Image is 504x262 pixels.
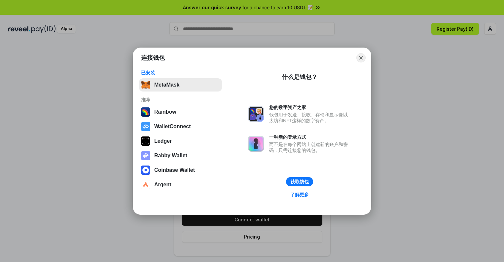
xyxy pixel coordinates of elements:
div: Ledger [154,138,172,144]
div: 推荐 [141,97,220,103]
div: 您的数字资产之家 [269,104,351,110]
img: svg+xml,%3Csvg%20xmlns%3D%22http%3A%2F%2Fwww.w3.org%2F2000%2Fsvg%22%20fill%3D%22none%22%20viewBox... [248,136,264,152]
div: WalletConnect [154,124,191,130]
div: 获取钱包 [290,179,309,185]
img: svg+xml,%3Csvg%20width%3D%22120%22%20height%3D%22120%22%20viewBox%3D%220%200%20120%20120%22%20fil... [141,107,150,117]
button: Rainbow [139,105,222,119]
img: svg+xml,%3Csvg%20fill%3D%22none%22%20height%3D%2233%22%20viewBox%3D%220%200%2035%2033%22%20width%... [141,80,150,90]
div: 一种新的登录方式 [269,134,351,140]
div: 了解更多 [290,192,309,198]
img: svg+xml,%3Csvg%20xmlns%3D%22http%3A%2F%2Fwww.w3.org%2F2000%2Fsvg%22%20fill%3D%22none%22%20viewBox... [141,151,150,160]
button: Ledger [139,134,222,148]
div: 而不是在每个网站上创建新的账户和密码，只需连接您的钱包。 [269,141,351,153]
img: svg+xml,%3Csvg%20xmlns%3D%22http%3A%2F%2Fwww.w3.org%2F2000%2Fsvg%22%20width%3D%2228%22%20height%3... [141,136,150,146]
div: 已安装 [141,70,220,76]
img: svg+xml,%3Csvg%20width%3D%2228%22%20height%3D%2228%22%20viewBox%3D%220%200%2028%2028%22%20fill%3D... [141,122,150,131]
button: MetaMask [139,78,222,92]
div: 钱包用于发送、接收、存储和显示像以太坊和NFT这样的数字资产。 [269,112,351,124]
button: Close [356,53,366,62]
div: Argent [154,182,171,188]
img: svg+xml,%3Csvg%20width%3D%2228%22%20height%3D%2228%22%20viewBox%3D%220%200%2028%2028%22%20fill%3D... [141,166,150,175]
div: Rabby Wallet [154,153,187,159]
button: WalletConnect [139,120,222,133]
button: Rabby Wallet [139,149,222,162]
button: Coinbase Wallet [139,164,222,177]
img: svg+xml,%3Csvg%20xmlns%3D%22http%3A%2F%2Fwww.w3.org%2F2000%2Fsvg%22%20fill%3D%22none%22%20viewBox... [248,106,264,122]
div: MetaMask [154,82,179,88]
div: 什么是钱包？ [282,73,317,81]
a: 了解更多 [286,190,313,199]
img: svg+xml,%3Csvg%20width%3D%2228%22%20height%3D%2228%22%20viewBox%3D%220%200%2028%2028%22%20fill%3D... [141,180,150,189]
h1: 连接钱包 [141,54,165,62]
div: Coinbase Wallet [154,167,195,173]
div: Rainbow [154,109,176,115]
button: 获取钱包 [286,177,313,186]
button: Argent [139,178,222,191]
